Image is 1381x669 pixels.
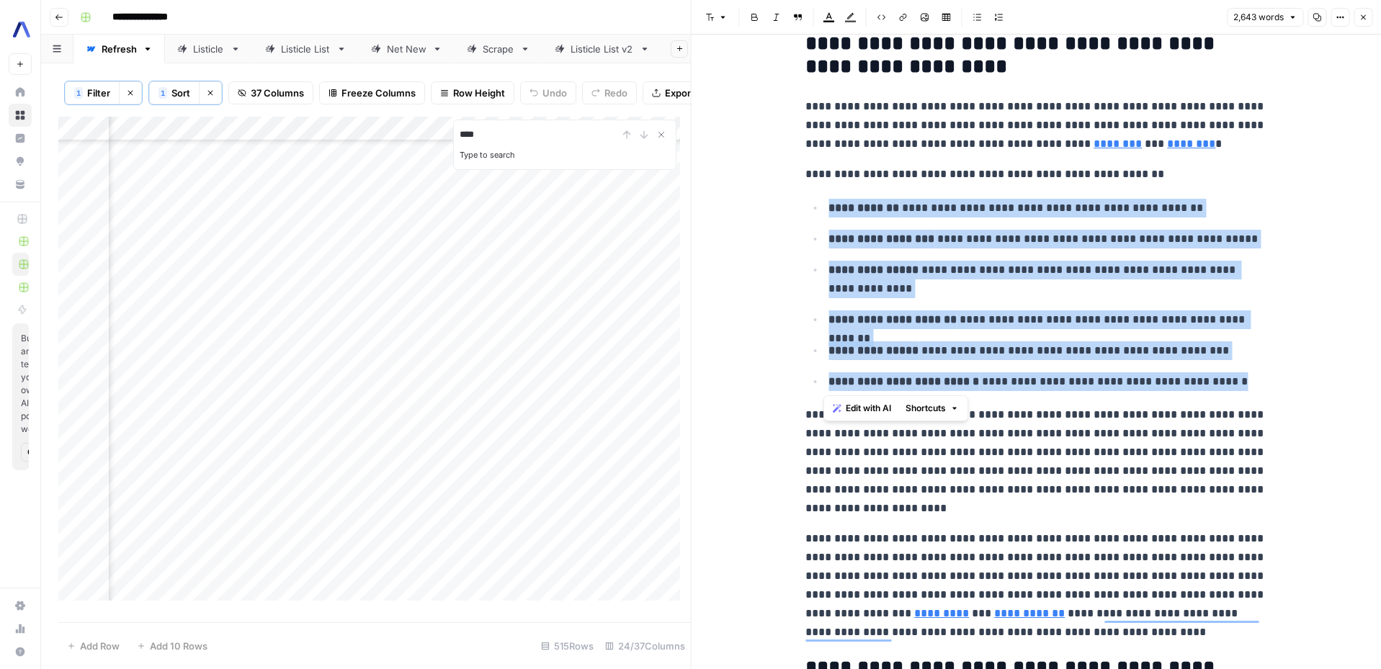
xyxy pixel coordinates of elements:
button: Help + Support [9,640,32,663]
button: Add 10 Rows [128,634,216,657]
a: Insights [9,127,32,150]
span: Add Row [80,639,120,653]
span: Redo [604,86,627,100]
div: 1 [158,87,167,99]
div: Net New [387,42,426,56]
button: Row Height [431,81,514,104]
span: Get Started [27,446,36,459]
button: Add Row [58,634,128,657]
span: Edit with AI [846,402,891,415]
span: 37 Columns [251,86,304,100]
div: 24/37 Columns [599,634,691,657]
button: 37 Columns [228,81,313,104]
a: Browse [9,104,32,127]
a: Scrape [455,35,542,63]
button: Edit with AI [827,399,897,418]
span: Filter [87,86,110,100]
label: Type to search [460,150,515,160]
button: Shortcuts [900,399,965,418]
button: Get Started [21,443,43,462]
div: Scrape [483,42,514,56]
div: Listicle List v2 [571,42,634,56]
a: Listicle [165,35,253,63]
span: 1 [76,87,81,99]
span: Freeze Columns [341,86,416,100]
button: Redo [582,81,637,104]
div: Refresh [102,42,137,56]
a: Settings [9,594,32,617]
span: 2,643 words [1233,11,1284,24]
a: Your Data [9,173,32,196]
a: Listicle List [253,35,359,63]
div: 515 Rows [535,634,599,657]
a: Refresh [73,35,165,63]
span: Shortcuts [906,402,946,415]
span: 1 [161,87,165,99]
button: Workspace: AssemblyAI [9,12,32,48]
button: 1Sort [149,81,199,104]
button: Undo [520,81,576,104]
button: 2,643 words [1227,8,1303,27]
a: Listicle List v2 [542,35,662,63]
a: Net New [359,35,455,63]
button: Freeze Columns [319,81,425,104]
button: Export CSV [643,81,725,104]
div: Listicle [193,42,225,56]
span: Row Height [453,86,505,100]
span: Sort [171,86,190,100]
div: Listicle List [281,42,331,56]
img: AssemblyAI Logo [9,17,35,42]
button: Close Search [653,126,670,143]
a: Home [9,81,32,104]
span: Add 10 Rows [150,639,207,653]
span: Export CSV [665,86,716,100]
a: Usage [9,617,32,640]
a: Opportunities [9,150,32,173]
div: 1 [74,87,83,99]
span: Undo [542,86,567,100]
button: 1Filter [65,81,119,104]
